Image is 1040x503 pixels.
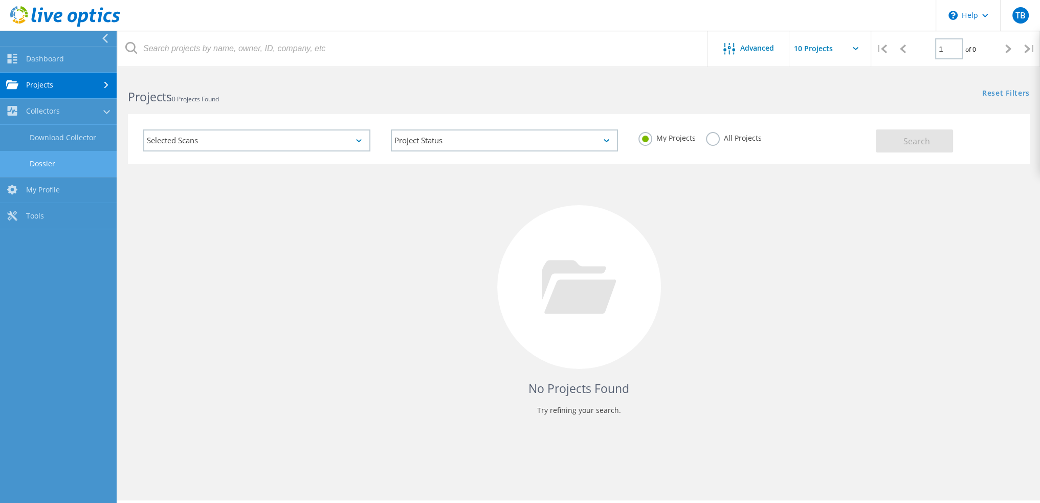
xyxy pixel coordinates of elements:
input: Search projects by name, owner, ID, company, etc [118,31,708,67]
div: Project Status [391,129,618,151]
b: Projects [128,89,172,105]
button: Search [876,129,953,152]
p: Try refining your search. [138,402,1020,419]
a: Reset Filters [982,90,1030,98]
span: 0 Projects Found [172,95,219,103]
a: Live Optics Dashboard [10,21,120,29]
span: TB [1015,11,1025,19]
span: Search [903,136,930,147]
div: Selected Scans [143,129,370,151]
label: All Projects [706,132,762,142]
span: Advanced [740,45,774,52]
h4: No Projects Found [138,380,1020,397]
label: My Projects [638,132,696,142]
span: of 0 [965,45,976,54]
div: | [1019,31,1040,67]
svg: \n [948,11,958,20]
div: | [871,31,892,67]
